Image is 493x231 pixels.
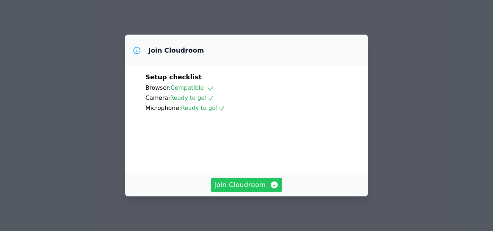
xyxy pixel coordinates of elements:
[181,105,225,111] span: Ready to go!
[145,94,170,101] span: Camera:
[214,180,279,190] span: Join Cloudroom
[145,105,181,111] span: Microphone:
[170,94,214,101] span: Ready to go!
[211,178,283,192] button: Join Cloudroom
[145,84,171,91] span: Browser:
[145,73,202,81] span: Setup checklist
[171,84,214,91] span: Compatible
[148,46,204,55] h3: Join Cloudroom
